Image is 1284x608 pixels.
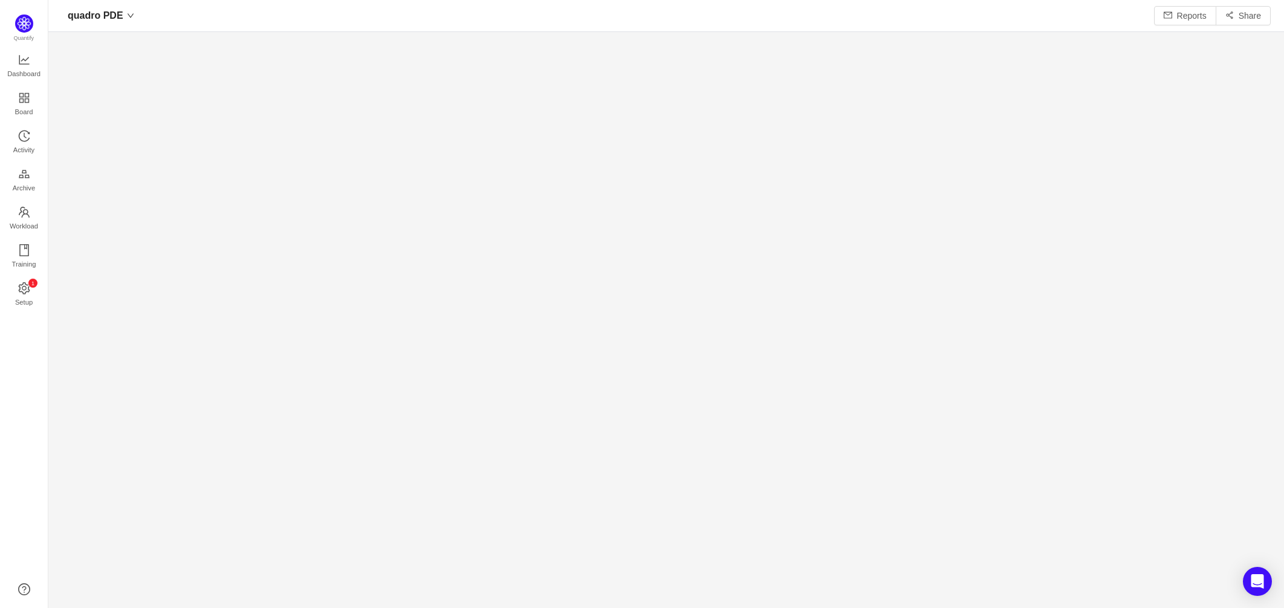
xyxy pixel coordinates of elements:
[18,92,30,117] a: Board
[18,54,30,66] i: icon: line-chart
[15,100,33,124] span: Board
[1243,567,1272,596] div: Open Intercom Messenger
[68,6,123,25] span: quadro PDE
[28,279,37,288] sup: 1
[10,214,38,238] span: Workload
[31,279,34,288] p: 1
[18,283,30,307] a: icon: settingSetup
[18,169,30,193] a: Archive
[15,15,33,33] img: Quantify
[1154,6,1216,25] button: icon: mailReports
[18,92,30,104] i: icon: appstore
[18,244,30,256] i: icon: book
[14,35,34,41] span: Quantify
[18,206,30,218] i: icon: team
[18,131,30,155] a: Activity
[127,12,134,19] i: icon: down
[1216,6,1271,25] button: icon: share-altShare
[7,62,41,86] span: Dashboard
[11,252,36,276] span: Training
[13,138,34,162] span: Activity
[18,282,30,294] i: icon: setting
[18,54,30,79] a: Dashboard
[18,168,30,180] i: icon: gold
[18,245,30,269] a: Training
[18,583,30,595] a: icon: question-circle
[13,176,35,200] span: Archive
[18,207,30,231] a: Workload
[18,130,30,142] i: icon: history
[15,290,33,314] span: Setup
